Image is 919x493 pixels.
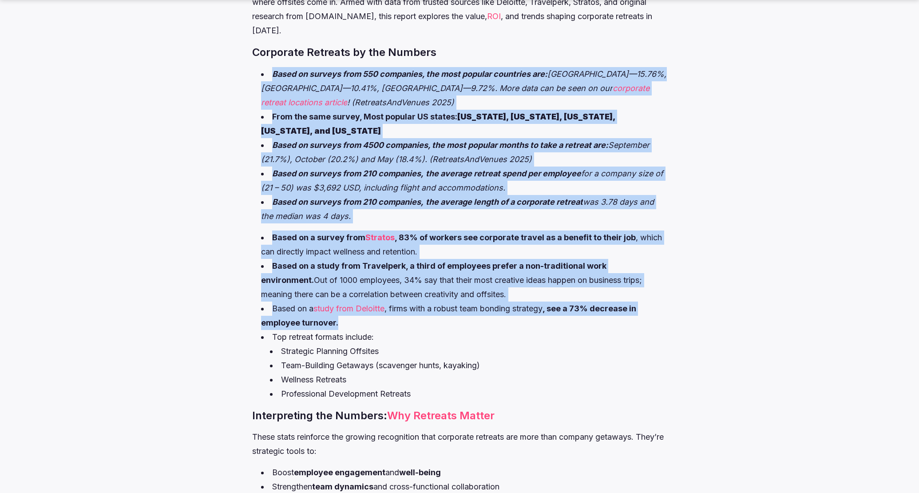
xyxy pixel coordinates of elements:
[270,373,666,387] li: Wellness Retreats
[261,302,666,330] li: Based on a , firms with a robust team bonding strategy
[387,409,495,422] a: Why Retreats Matter
[312,482,373,491] strong: team dynamics
[252,430,666,458] p: These stats reinforce the growing recognition that corporate retreats are more than company getaw...
[395,233,636,242] strong: , 83% of workers see corporate travel as a benefit to their job
[365,233,395,242] a: Stratos
[272,197,424,207] em: Based on surveys from 210 companies,
[426,169,581,178] em: the average retreat spend per employee
[294,468,385,477] strong: employee engagement
[347,98,454,107] em: ! (RetreatsAndVenues 2025)
[252,408,666,423] h3: Interpreting the Numbers:
[261,83,650,107] a: corporate retreat locations article
[261,112,615,135] strong: From the same survey, Most popular US states:
[261,169,663,192] em: for a company size of (21 – 50) was $3,692 USD, including flight and accommodations.
[270,344,666,358] li: Strategic Planning Offsites
[261,259,666,302] li: Out of 1000 employees, 34% say that their most creative ideas happen on business trips; meaning t...
[261,465,666,480] li: Boost and
[261,69,666,93] em: [GEOGRAPHIC_DATA]—15.76%, [GEOGRAPHIC_DATA]—10.41%, [GEOGRAPHIC_DATA]—9.72%. More data can be see...
[261,231,666,259] li: , which can directly impact wellness and retention.
[487,12,501,21] a: ROI
[272,69,547,79] em: Based on surveys from 550 companies, the most popular countries are:
[252,45,666,60] h3: Corporate Retreats by the Numbers
[270,358,666,373] li: Team-Building Getaways (scavenger hunts, kayaking)
[270,387,666,401] li: Professional Development Retreats
[272,233,365,242] strong: Based on a survey from
[399,468,441,477] strong: well-being
[272,140,608,150] em: Based on surveys from 4500 companies, the most popular months to take a retreat are:
[261,140,650,164] em: September (21.7%), October (20.2%) and May (18.4%). (RetreatsAndVenues 2025)
[261,197,654,221] em: was 3.78 days and the median was 4 days.
[426,197,583,207] em: the average length of a corporate retreat
[261,304,636,327] strong: , see a 73% decrease in employee turnover.
[261,330,666,401] li: Top retreat formats include:
[313,304,384,313] a: study from Deloitte
[261,112,615,135] strong: [US_STATE], [US_STATE], [US_STATE], [US_STATE], and [US_STATE]
[272,169,424,178] em: Based on surveys from 210 companies,
[261,261,606,285] strong: Based on a study from Travelperk, a third of employees prefer a non-traditional work environment.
